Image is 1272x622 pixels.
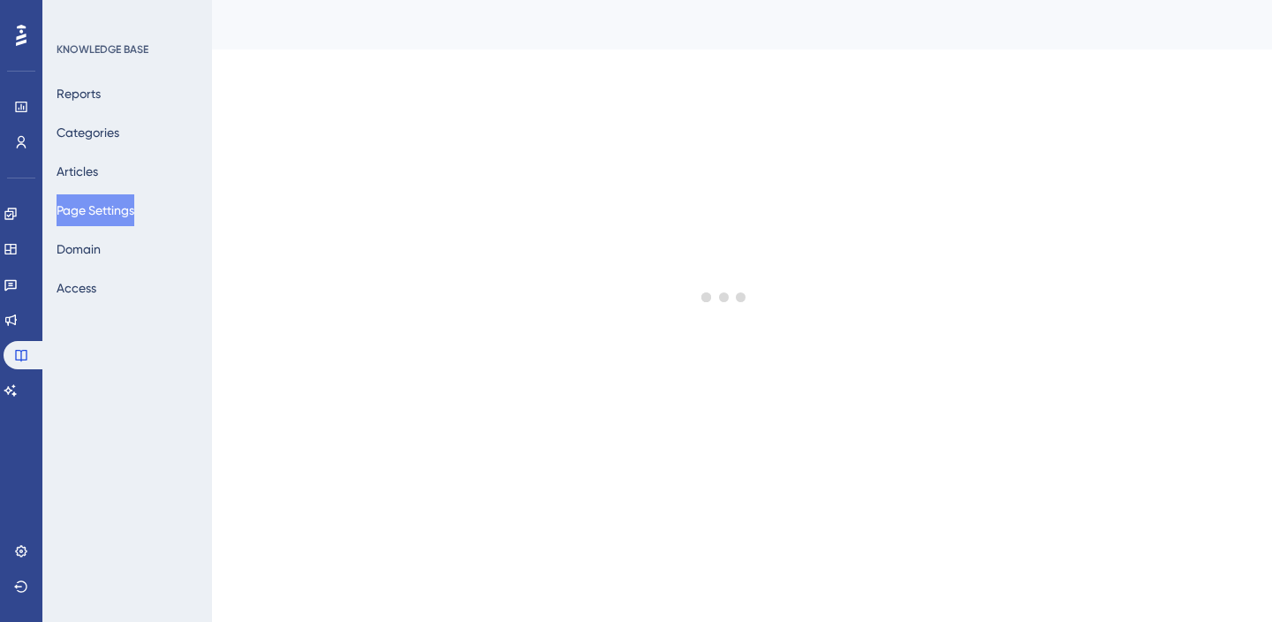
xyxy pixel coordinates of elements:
[57,117,119,148] button: Categories
[57,272,96,304] button: Access
[57,233,101,265] button: Domain
[57,155,98,187] button: Articles
[57,78,101,110] button: Reports
[57,42,148,57] div: KNOWLEDGE BASE
[57,194,134,226] button: Page Settings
